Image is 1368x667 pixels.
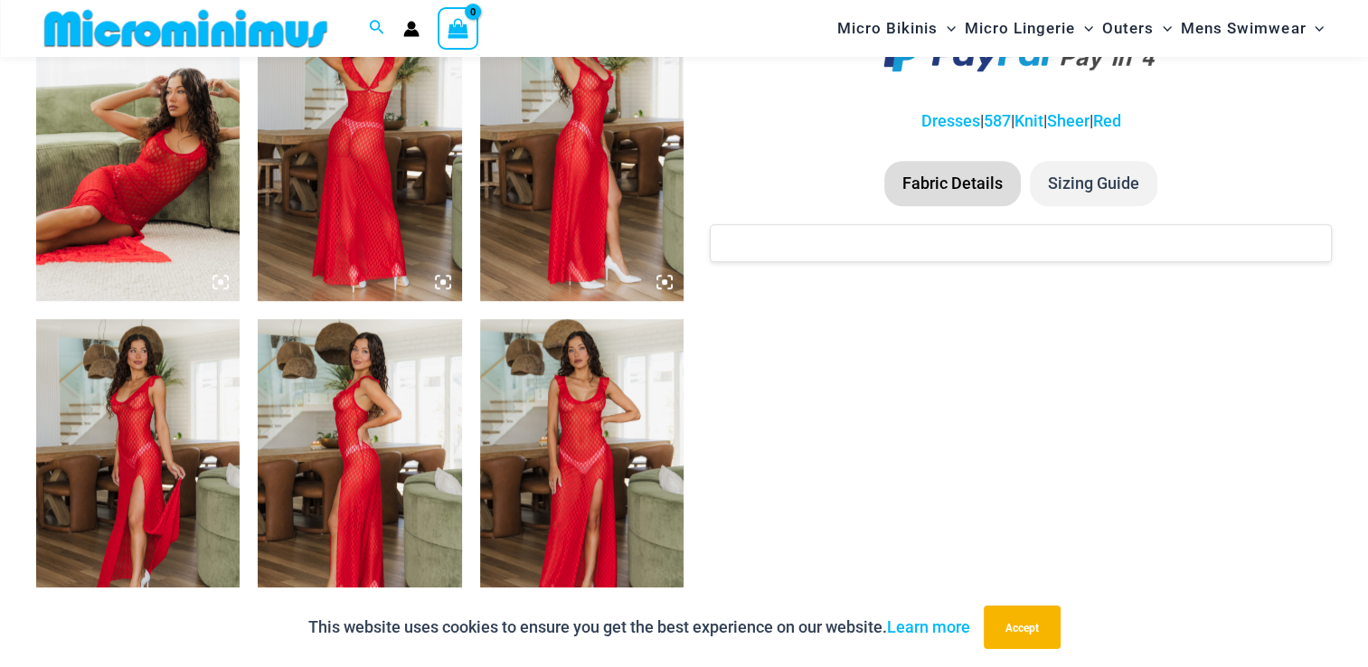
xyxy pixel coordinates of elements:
a: Knit [1014,111,1043,130]
span: Menu Toggle [938,5,956,52]
p: This website uses cookies to ensure you get the best experience on our website. [308,614,970,641]
a: Dresses [921,111,980,130]
a: Mens SwimwearMenu ToggleMenu Toggle [1176,5,1328,52]
a: Micro BikinisMenu ToggleMenu Toggle [833,5,960,52]
nav: Site Navigation [830,3,1332,54]
img: Sometimes Red 587 Dress [36,319,240,625]
a: Search icon link [369,17,385,40]
a: Micro LingerieMenu ToggleMenu Toggle [960,5,1098,52]
a: Red [1093,111,1121,130]
span: Outers [1102,5,1154,52]
a: Learn more [887,617,970,636]
a: OutersMenu ToggleMenu Toggle [1098,5,1176,52]
button: Accept [984,606,1061,649]
a: View Shopping Cart, empty [438,7,479,49]
img: MM SHOP LOGO FLAT [37,8,335,49]
img: Sometimes Red 587 Dress [258,319,461,625]
a: Account icon link [403,21,420,37]
a: 587 [984,111,1011,130]
span: Menu Toggle [1306,5,1324,52]
li: Fabric Details [884,161,1021,206]
li: Sizing Guide [1030,161,1157,206]
a: Sheer [1047,111,1090,130]
span: Micro Bikinis [837,5,938,52]
p: | | | | [710,108,1332,135]
span: Micro Lingerie [965,5,1075,52]
span: Mens Swimwear [1181,5,1306,52]
span: Menu Toggle [1154,5,1172,52]
span: Menu Toggle [1075,5,1093,52]
img: Sometimes Red 587 Dress [480,319,684,625]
